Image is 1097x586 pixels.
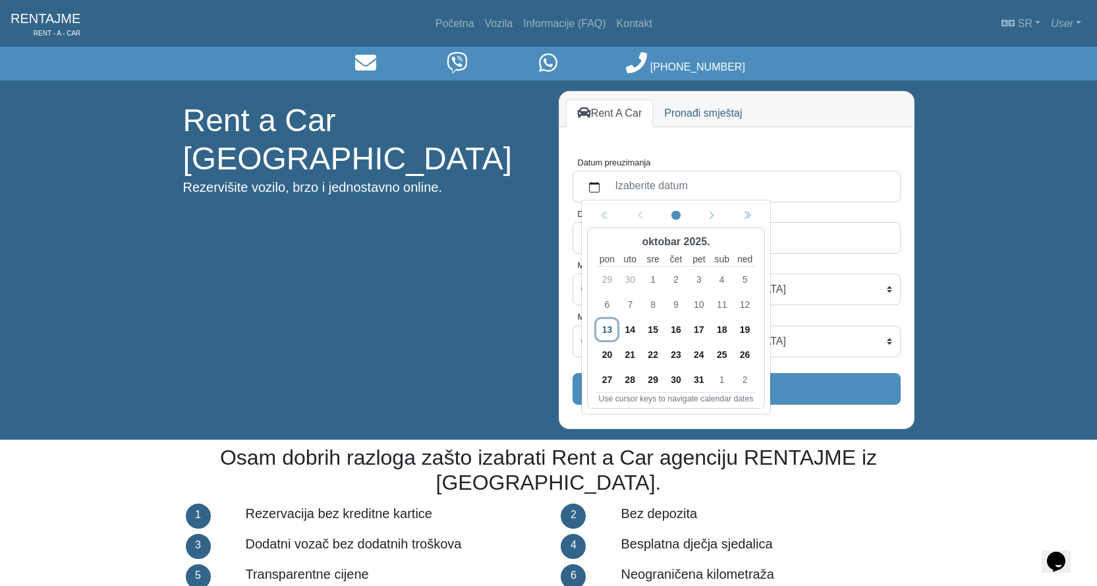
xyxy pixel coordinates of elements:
[578,208,637,220] label: Datum povratka
[596,342,619,367] div: ponedeljak, 20. oktobar 2025.
[480,11,519,37] a: Vozila
[578,259,651,272] label: Mjesto preuzimanja
[711,344,732,365] span: 25
[430,11,480,37] a: Početna
[664,292,687,317] div: četvrtak, 9. oktobar 2025.
[710,267,733,292] div: subota, 4. oktobar 2025.
[589,182,600,192] svg: calendar
[578,310,637,323] label: Mjesto povratka
[664,267,687,292] div: četvrtak, 2. oktobar 2025.
[710,317,733,342] div: subota, 18. oktobar 2025.
[733,292,756,317] div: nedelja, 12. oktobar 2025.
[618,317,641,342] div: utorak, 14. oktobar 2025.
[626,61,745,73] a: [PHONE_NUMBER]
[1018,18,1032,29] span: sr
[619,319,640,340] span: 14
[235,501,548,531] div: Rezervacija bez kreditne kartice
[561,504,586,529] div: 2
[664,342,687,367] div: četvrtak, 23. oktobar 2025.
[734,344,755,365] span: 26
[711,319,732,340] span: 18
[711,369,732,390] span: 1
[596,369,617,390] span: 27
[641,317,664,342] div: sreda, 15. oktobar 2025.
[11,28,80,38] span: RENT - A - CAR
[664,252,687,266] small: četvrtak
[618,367,641,392] div: utorak, 28. oktobar 2025.
[596,267,619,292] div: ponedeljak, 29. septembar 2025.
[687,342,710,367] div: petak, 24. oktobar 2025.
[611,501,924,531] div: Bez depozita
[596,393,756,405] div: Use cursor keys to navigate calendar dates
[665,319,687,340] span: 16
[618,292,641,317] div: utorak, 7. oktobar 2025.
[687,317,710,342] div: petak, 17. oktobar 2025.
[641,267,664,292] div: sreda, 1. oktobar 2025.
[596,231,756,252] div: oktobar 2025.
[561,534,586,559] div: 4
[665,369,687,390] span: 30
[664,317,687,342] div: četvrtak, 16. oktobar 2025.
[688,369,709,390] span: 31
[587,206,765,225] div: Calendar navigation
[11,5,80,42] a: RENTAJMERENT - A - CAR
[707,212,716,221] svg: chevron left
[596,319,617,340] span: 13
[183,177,539,197] p: Rezervišite vozilo, brzo i jednostavno online.
[1051,18,1073,29] em: User
[687,367,710,392] div: petak, 31. oktobar 2025.
[687,292,710,317] div: petak, 10. oktobar 2025.
[183,102,539,177] h1: Rent a Car [GEOGRAPHIC_DATA]
[641,342,664,367] div: sreda, 22. oktobar 2025.
[653,100,753,127] a: Pronađi smještaj
[733,252,756,266] small: nedelja
[671,212,681,221] svg: circle fill
[733,267,756,292] div: nedelja, 5. oktobar 2025.
[641,292,664,317] div: sreda, 8. oktobar 2025.
[641,367,664,392] div: sreda, 29. oktobar 2025.
[688,344,709,365] span: 24
[694,206,729,225] button: Next month
[618,342,641,367] div: utorak, 21. oktobar 2025.
[642,319,663,340] span: 15
[733,367,756,392] div: nedelja, 2. novembar 2025.
[596,292,619,317] div: ponedeljak, 6. oktobar 2025.
[641,252,664,266] small: sreda
[596,367,619,392] div: ponedeljak, 27. oktobar 2025.
[734,369,755,390] span: 2
[650,61,745,73] span: [PHONE_NUMBER]
[642,344,663,365] span: 22
[573,373,901,405] button: Pretraga
[183,445,914,496] h2: Osam dobrih razloga zašto izabrati Rent a Car agenciju RENTAJME iz [GEOGRAPHIC_DATA].
[611,531,924,562] div: Besplatna dječja sjedalica
[688,319,709,340] span: 17
[729,206,765,225] button: Next year
[611,11,658,37] a: Kontakt
[710,252,733,266] small: subota
[996,11,1046,37] a: sr
[618,267,641,292] div: utorak, 30. septembar 2025.
[596,344,617,365] span: 20
[733,317,756,342] div: nedelja, 19. oktobar 2025.
[710,342,733,367] div: subota, 25. oktobar 2025.
[1042,533,1084,573] iframe: chat widget
[733,342,756,367] div: nedelja, 26. oktobar 2025.
[710,367,733,392] div: subota, 1. novembar 2025.
[581,175,607,198] button: calendar
[607,175,892,198] label: Izaberite datum
[642,369,663,390] span: 29
[235,531,548,562] div: Dodatni vozač bez dodatnih troškova
[658,206,694,225] button: Current month
[619,344,640,365] span: 21
[186,504,211,529] div: 1
[734,319,755,340] span: 19
[618,252,641,266] small: utorak
[578,156,651,169] label: Datum preuzimanja
[687,267,710,292] div: petak, 3. oktobar 2025.
[518,11,611,37] a: Informacije (FAQ)
[596,317,619,342] div: ponedeljak, 13. oktobar 2025. (Today)
[665,344,687,365] span: 23
[710,292,733,317] div: subota, 11. oktobar 2025.
[1046,11,1086,37] a: User
[566,100,654,127] a: Rent A Car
